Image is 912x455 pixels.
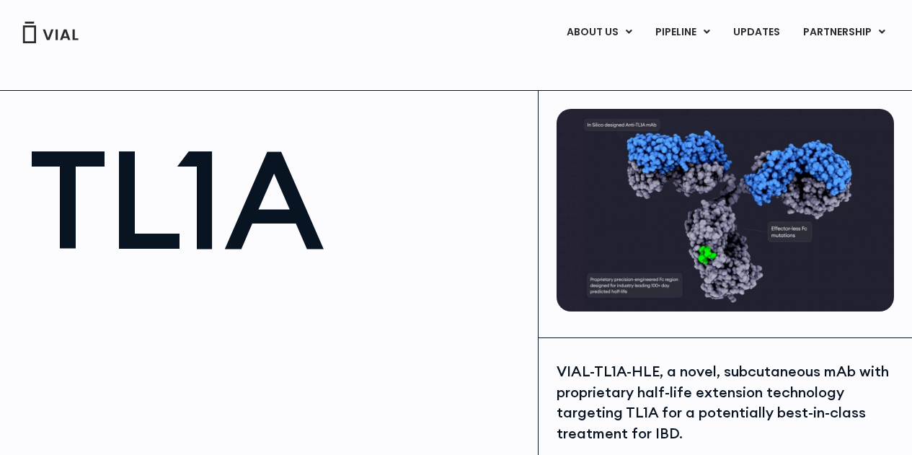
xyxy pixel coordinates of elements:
h1: TL1A [29,131,523,268]
a: PIPELINEMenu Toggle [644,20,721,45]
div: VIAL-TL1A-HLE, a novel, subcutaneous mAb with proprietary half-life extension technology targetin... [557,361,894,443]
a: ABOUT USMenu Toggle [555,20,643,45]
img: TL1A antibody diagram. [557,109,894,312]
a: UPDATES [722,20,791,45]
a: PARTNERSHIPMenu Toggle [792,20,897,45]
img: Vial Logo [22,22,79,43]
